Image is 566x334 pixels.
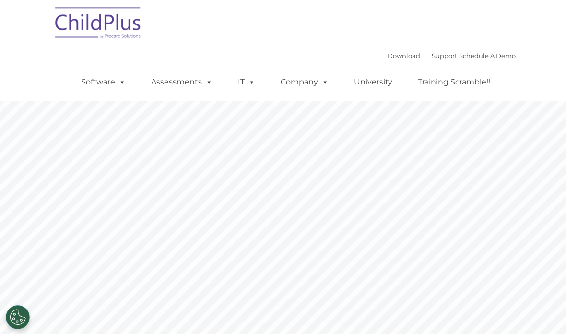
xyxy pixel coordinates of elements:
a: Company [271,72,338,92]
a: Training Scramble!! [408,72,500,92]
a: Software [71,72,135,92]
button: Cookies Settings [6,305,30,329]
a: Assessments [141,72,222,92]
a: University [344,72,402,92]
a: Download [388,52,420,60]
img: ChildPlus by Procare Solutions [50,0,146,48]
font: | [388,52,516,60]
a: Schedule A Demo [459,52,516,60]
a: Support [432,52,457,60]
a: IT [228,72,265,92]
